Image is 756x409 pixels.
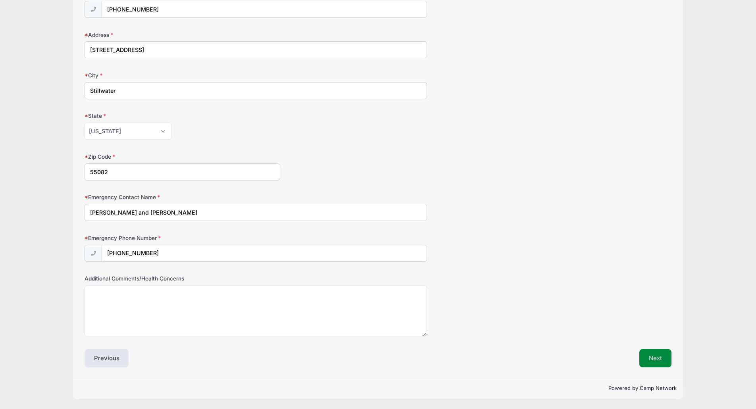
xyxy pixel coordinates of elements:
[85,153,280,161] label: Zip Code
[79,384,677,392] p: Powered by Camp Network
[102,1,427,18] input: (xxx) xxx-xxxx
[85,275,280,282] label: Additional Comments/Health Concerns
[85,71,280,79] label: City
[85,163,280,180] input: xxxxx
[85,349,129,367] button: Previous
[102,245,427,262] input: (xxx) xxx-xxxx
[85,234,280,242] label: Emergency Phone Number
[639,349,671,367] button: Next
[85,31,280,39] label: Address
[85,193,280,201] label: Emergency Contact Name
[85,112,280,120] label: State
